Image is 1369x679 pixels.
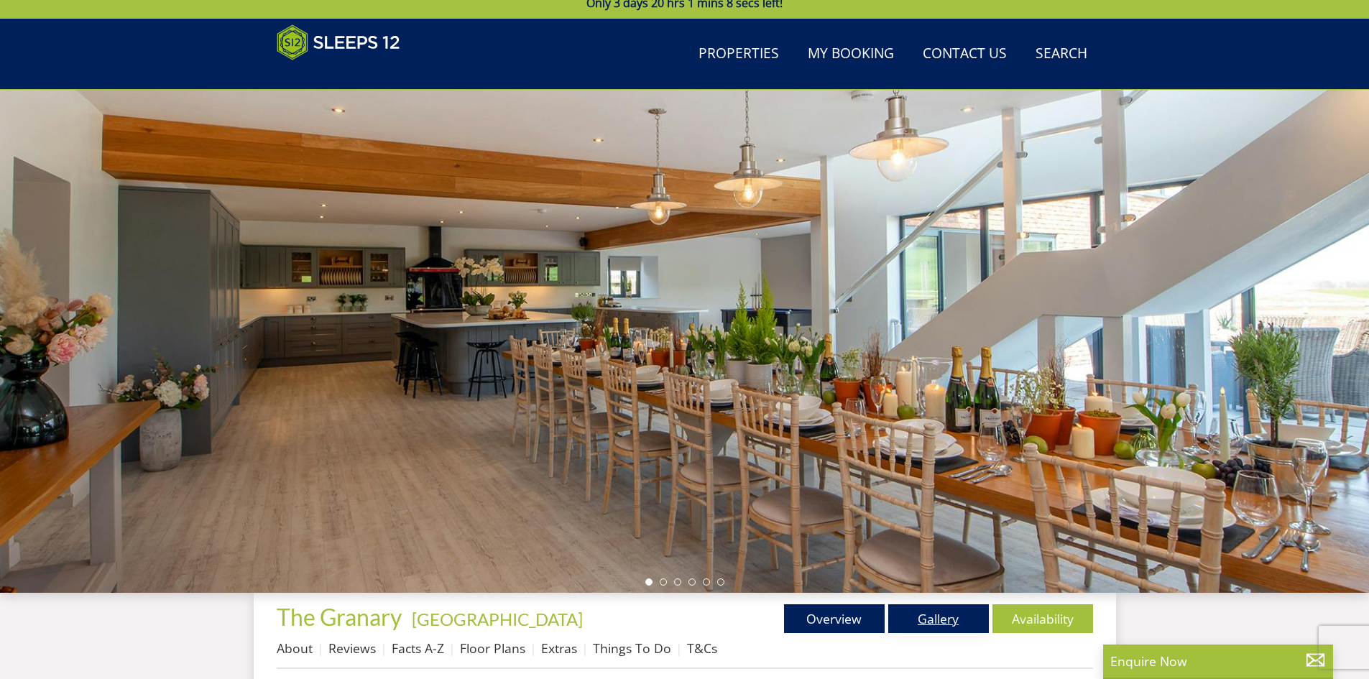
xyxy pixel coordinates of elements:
span: - [406,609,583,629]
span: The Granary [277,603,402,631]
a: Floor Plans [460,639,525,657]
a: Facts A-Z [392,639,444,657]
a: Search [1030,38,1093,70]
a: Availability [992,604,1093,633]
a: Properties [693,38,785,70]
a: Things To Do [593,639,671,657]
a: Reviews [328,639,376,657]
a: Overview [784,604,885,633]
img: Sleeps 12 [277,24,400,60]
a: [GEOGRAPHIC_DATA] [412,609,583,629]
iframe: Customer reviews powered by Trustpilot [269,69,420,81]
a: Extras [541,639,577,657]
a: The Granary [277,603,406,631]
a: Gallery [888,604,989,633]
a: Contact Us [917,38,1013,70]
a: T&Cs [687,639,717,657]
p: Enquire Now [1110,652,1326,670]
a: My Booking [802,38,900,70]
a: About [277,639,313,657]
